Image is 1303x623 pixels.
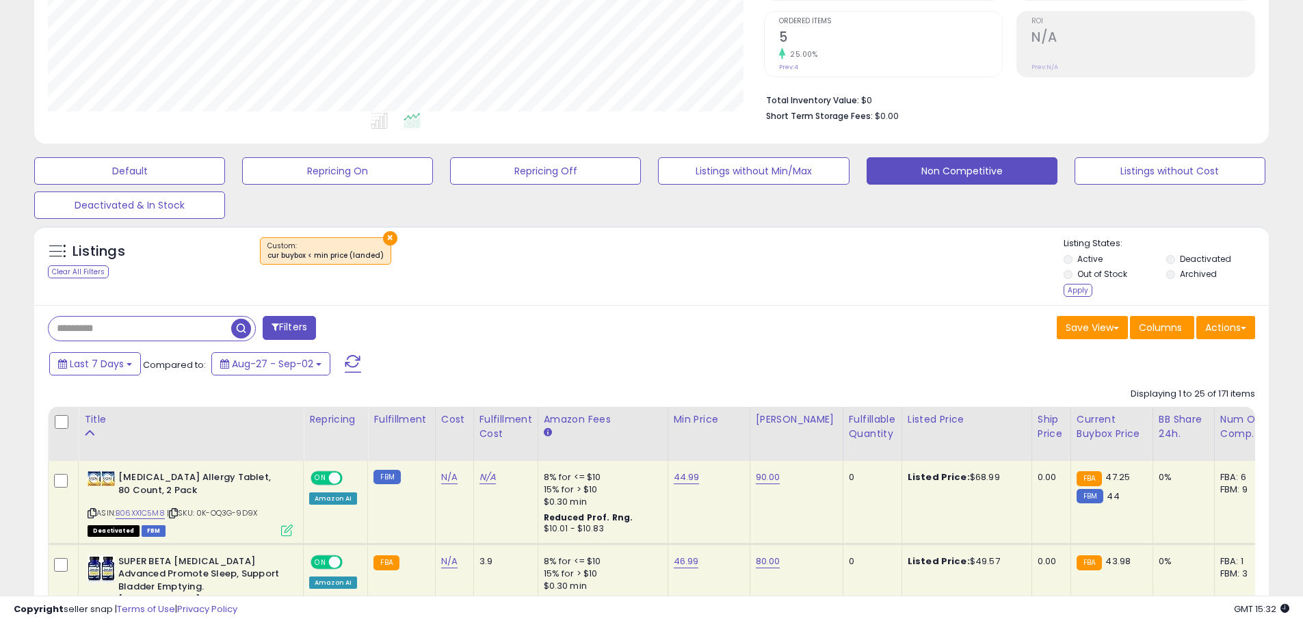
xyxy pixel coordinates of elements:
[1220,555,1265,568] div: FBA: 1
[1105,470,1130,483] span: 47.25
[312,473,329,484] span: ON
[1064,284,1092,297] div: Apply
[479,555,527,568] div: 3.9
[14,603,237,616] div: seller snap | |
[1220,471,1265,483] div: FBA: 6
[766,94,859,106] b: Total Inventory Value:
[908,470,970,483] b: Listed Price:
[785,49,817,59] small: 25.00%
[1057,316,1128,339] button: Save View
[544,496,657,508] div: $0.30 min
[309,576,357,589] div: Amazon AI
[373,412,429,427] div: Fulfillment
[309,412,362,427] div: Repricing
[73,242,125,261] h5: Listings
[1077,253,1103,265] label: Active
[1220,483,1265,496] div: FBM: 9
[211,352,330,375] button: Aug-27 - Sep-02
[1130,316,1194,339] button: Columns
[116,507,165,519] a: B06XX1C5M8
[177,602,237,615] a: Privacy Policy
[1031,29,1254,48] h2: N/A
[84,412,298,427] div: Title
[373,555,399,570] small: FBA
[867,157,1057,185] button: Non Competitive
[1077,489,1103,503] small: FBM
[309,492,357,505] div: Amazon AI
[1077,268,1127,280] label: Out of Stock
[1105,555,1131,568] span: 43.98
[544,555,657,568] div: 8% for <= $10
[544,523,657,535] div: $10.01 - $10.83
[312,556,329,568] span: ON
[674,470,700,484] a: 44.99
[908,555,970,568] b: Listed Price:
[908,471,1021,483] div: $68.99
[779,63,798,71] small: Prev: 4
[1196,316,1255,339] button: Actions
[479,470,496,484] a: N/A
[674,555,699,568] a: 46.99
[766,91,1245,107] li: $0
[756,412,837,427] div: [PERSON_NAME]
[70,357,124,371] span: Last 7 Days
[118,471,285,500] b: [MEDICAL_DATA] Allergy Tablet, 80 Count, 2 Pack
[167,507,257,518] span: | SKU: 0K-OQ3G-9D9X
[544,483,657,496] div: 15% for > $10
[341,473,363,484] span: OFF
[1064,237,1269,250] p: Listing States:
[1031,63,1058,71] small: Prev: N/A
[341,556,363,568] span: OFF
[849,471,891,483] div: 0
[142,525,166,537] span: FBM
[1180,268,1217,280] label: Archived
[908,412,1026,427] div: Listed Price
[1220,568,1265,580] div: FBM: 3
[544,568,657,580] div: 15% for > $10
[1220,412,1270,441] div: Num of Comp.
[441,470,458,484] a: N/A
[1077,555,1102,570] small: FBA
[544,427,552,439] small: Amazon Fees.
[1075,157,1265,185] button: Listings without Cost
[267,251,384,261] div: cur buybox < min price (landed)
[908,555,1021,568] div: $49.57
[756,470,780,484] a: 90.00
[1159,555,1204,568] div: 0%
[267,241,384,261] span: Custom:
[658,157,849,185] button: Listings without Min/Max
[450,157,641,185] button: Repricing Off
[766,110,873,122] b: Short Term Storage Fees:
[117,602,175,615] a: Terms of Use
[1038,471,1060,483] div: 0.00
[849,555,891,568] div: 0
[544,580,657,592] div: $0.30 min
[1159,471,1204,483] div: 0%
[34,157,225,185] button: Default
[1139,321,1182,334] span: Columns
[232,357,313,371] span: Aug-27 - Sep-02
[779,29,1002,48] h2: 5
[1038,412,1065,441] div: Ship Price
[479,412,532,441] div: Fulfillment Cost
[779,18,1002,25] span: Ordered Items
[34,191,225,219] button: Deactivated & In Stock
[14,602,64,615] strong: Copyright
[88,555,115,583] img: 51wKbiglcqL._SL40_.jpg
[88,525,140,537] span: All listings that are unavailable for purchase on Amazon for any reason other than out-of-stock
[1159,412,1209,441] div: BB Share 24h.
[383,231,397,246] button: ×
[1107,490,1119,503] span: 44
[1180,253,1231,265] label: Deactivated
[48,265,109,278] div: Clear All Filters
[674,412,744,427] div: Min Price
[441,412,468,427] div: Cost
[263,316,316,340] button: Filters
[1077,412,1147,441] div: Current Buybox Price
[1077,471,1102,486] small: FBA
[242,157,433,185] button: Repricing On
[544,471,657,483] div: 8% for <= $10
[143,358,206,371] span: Compared to:
[1234,602,1289,615] span: 2025-09-10 15:32 GMT
[88,471,115,486] img: 51I3LEn8OfL._SL40_.jpg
